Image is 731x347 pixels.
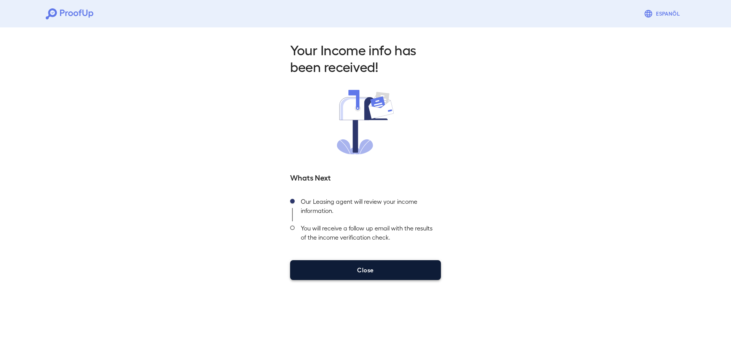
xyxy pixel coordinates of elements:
div: Our Leasing agent will review your income information. [295,195,441,221]
div: You will receive a follow up email with the results of the income verification check. [295,221,441,248]
button: Close [290,260,441,280]
img: received.svg [337,90,394,154]
h2: Your Income info has been received! [290,41,441,75]
button: Espanõl [641,6,685,21]
h5: Whats Next [290,172,441,182]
